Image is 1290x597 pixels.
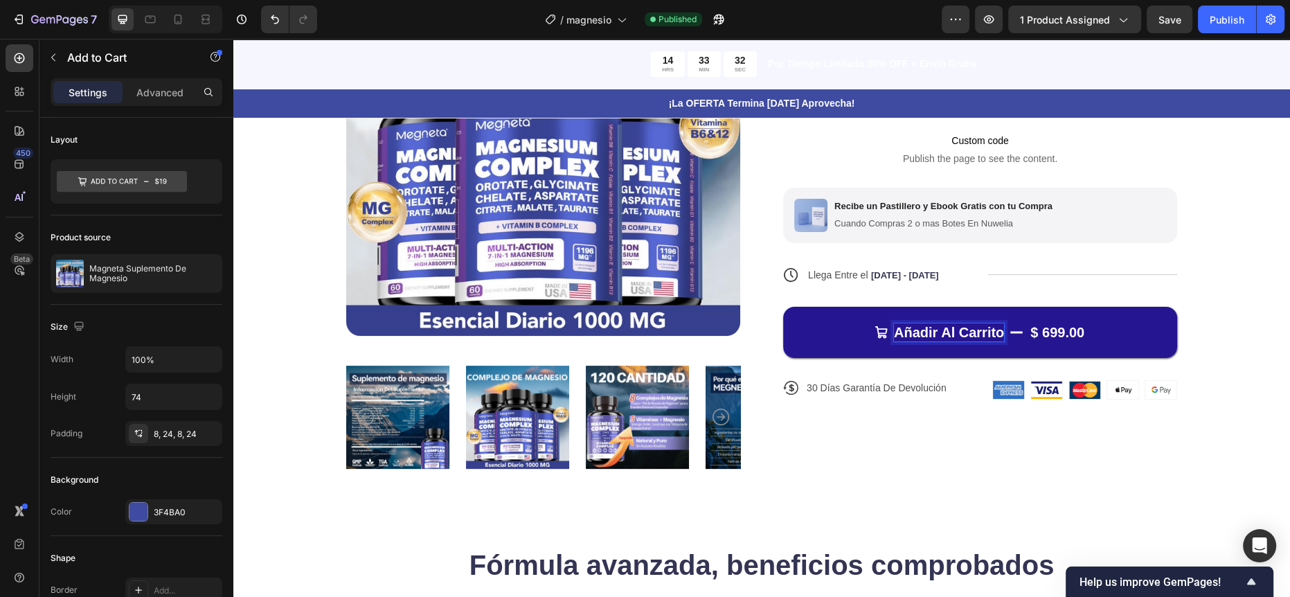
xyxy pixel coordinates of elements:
button: Publish [1198,6,1256,33]
div: Width [51,353,73,366]
span: Publish the page to see the content. [561,113,933,127]
div: Background [51,474,98,486]
img: gempages_585715329611596635-0386cd21-a3b9-4c02-8e4d-f0bb7140c455.png [798,342,829,360]
img: gempages_585715329611596635-a2c71768-8c30-4e61-8788-f7f0c831c4f5.svg [561,160,594,193]
p: Recibe un Pastillero y Ebook Gratis con tu Compra [601,162,819,174]
div: Undo/Redo [261,6,317,33]
div: 8, 24, 8, 24 [154,428,219,440]
p: Add to Cart [67,49,185,66]
div: Add... [154,585,219,597]
span: Llega Entre el [575,231,634,242]
span: Custom code [561,93,933,110]
img: gempages_585715329611596635-772b12f6-779e-4249-8306-54052797a6e0.png [836,342,867,360]
span: [DATE] - [DATE] [638,231,706,242]
div: Size [51,318,87,337]
p: Magneta Suplemento De Magnesio [89,264,217,283]
img: gempages_585715329611596635-ea250c8c-63f7-41b2-b89d-3ac2bedf6664.png [912,342,943,360]
button: Save [1147,6,1192,33]
div: Shape [51,552,75,564]
input: Auto [126,347,222,372]
button: Añadir Al Carrito [550,268,944,319]
span: / [560,12,564,27]
div: $ 699.00 [796,283,852,304]
p: Añadir Al Carrito [661,285,771,303]
span: magnesio [566,12,611,27]
h2: Fórmula avanzada, beneficios comprobados [113,507,944,546]
div: Beta [10,253,33,265]
div: Layout [51,134,78,146]
p: 7 [91,11,97,28]
span: Save [1158,14,1181,26]
div: Color [51,506,72,518]
div: Height [51,391,76,403]
input: Auto [126,384,222,409]
div: Publish [1210,12,1244,27]
span: Published [659,13,697,26]
img: gempages_585715329611596635-fa852267-6a0a-40b6-90b0-d03a57da4120.png [874,342,905,360]
div: 3F4BA0 [154,506,219,519]
p: Cuando Compras 2 o mas Botes En Nuwelia [601,179,819,191]
div: Product source [51,231,111,244]
span: Help us improve GemPages! [1080,576,1243,589]
div: Border [51,584,78,596]
img: product feature img [56,260,84,287]
p: 30 Días Garantía De Devolución [573,343,713,355]
div: Open Intercom Messenger [1243,529,1276,562]
iframe: Design area [233,39,1290,597]
img: gempages_585715329611596635-96e0c9cf-1f99-458e-be04-c953db699293.png [760,342,791,360]
button: 7 [6,6,103,33]
p: Advanced [136,85,183,100]
button: Carousel Next Arrow [479,370,496,386]
div: Padding [51,427,82,440]
span: 1 product assigned [1020,12,1110,27]
div: Rich Text Editor. Editing area: main [661,285,771,303]
div: 450 [13,148,33,159]
p: Settings [69,85,107,100]
button: Show survey - Help us improve GemPages! [1080,573,1260,590]
button: 1 product assigned [1008,6,1141,33]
